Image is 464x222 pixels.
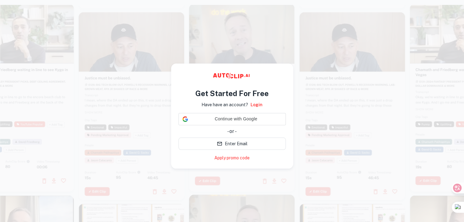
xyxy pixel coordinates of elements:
[214,155,250,161] a: Apply promo code
[251,101,263,108] a: Login
[190,116,282,122] span: Continue with Google
[178,113,286,125] div: Continue with Google
[178,138,286,150] button: Enter Email
[195,88,269,99] h4: Get Started For Free
[201,101,248,108] p: Have have an account?
[178,128,286,135] div: - or -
